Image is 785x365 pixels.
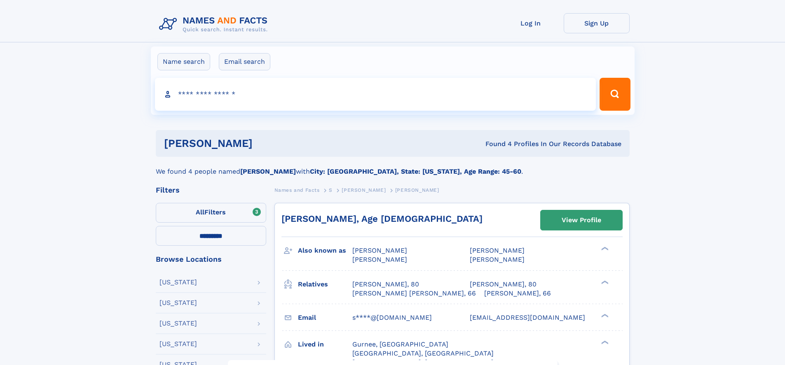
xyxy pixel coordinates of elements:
[329,187,333,193] span: S
[369,139,621,149] div: Found 4 Profiles In Our Records Database
[164,138,369,149] h1: [PERSON_NAME]
[329,185,333,195] a: S
[155,78,596,111] input: search input
[298,311,352,325] h3: Email
[156,186,266,194] div: Filters
[352,280,419,289] a: [PERSON_NAME], 80
[562,211,601,230] div: View Profile
[156,157,630,177] div: We found 4 people named with .
[599,246,609,251] div: ❯
[599,279,609,285] div: ❯
[599,313,609,318] div: ❯
[196,208,204,216] span: All
[352,340,448,348] span: Gurnee, [GEOGRAPHIC_DATA]
[159,320,197,327] div: [US_STATE]
[298,337,352,351] h3: Lived in
[470,280,537,289] a: [PERSON_NAME], 80
[564,13,630,33] a: Sign Up
[159,300,197,306] div: [US_STATE]
[310,167,521,175] b: City: [GEOGRAPHIC_DATA], State: [US_STATE], Age Range: 45-60
[470,246,525,254] span: [PERSON_NAME]
[156,203,266,223] label: Filters
[599,339,609,345] div: ❯
[281,214,483,224] a: [PERSON_NAME], Age [DEMOGRAPHIC_DATA]
[498,13,564,33] a: Log In
[298,277,352,291] h3: Relatives
[352,289,476,298] a: [PERSON_NAME] [PERSON_NAME], 66
[541,210,622,230] a: View Profile
[156,13,274,35] img: Logo Names and Facts
[395,187,439,193] span: [PERSON_NAME]
[159,341,197,347] div: [US_STATE]
[156,256,266,263] div: Browse Locations
[352,349,494,357] span: [GEOGRAPHIC_DATA], [GEOGRAPHIC_DATA]
[470,256,525,263] span: [PERSON_NAME]
[342,187,386,193] span: [PERSON_NAME]
[352,246,407,254] span: [PERSON_NAME]
[159,279,197,286] div: [US_STATE]
[274,185,320,195] a: Names and Facts
[157,53,210,70] label: Name search
[484,289,551,298] a: [PERSON_NAME], 66
[298,244,352,258] h3: Also known as
[470,314,585,321] span: [EMAIL_ADDRESS][DOMAIN_NAME]
[240,167,296,175] b: [PERSON_NAME]
[600,78,630,111] button: Search Button
[342,185,386,195] a: [PERSON_NAME]
[219,53,270,70] label: Email search
[352,256,407,263] span: [PERSON_NAME]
